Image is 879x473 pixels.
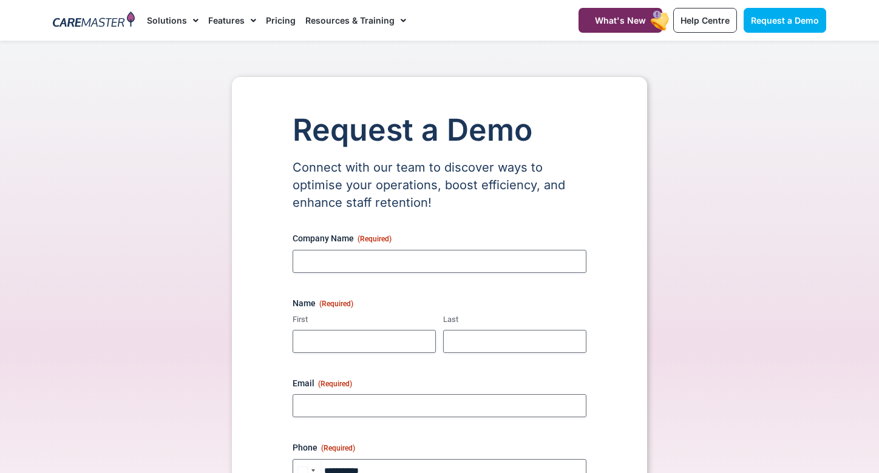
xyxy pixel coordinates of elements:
[673,8,737,33] a: Help Centre
[595,15,646,25] span: What's New
[293,297,353,309] legend: Name
[293,377,586,389] label: Email
[680,15,730,25] span: Help Centre
[751,15,819,25] span: Request a Demo
[293,314,436,326] label: First
[293,159,586,212] p: Connect with our team to discover ways to optimise your operations, boost efficiency, and enhance...
[293,441,586,454] label: Phone
[318,380,352,388] span: (Required)
[358,235,392,243] span: (Required)
[293,232,586,244] label: Company Name
[744,8,826,33] a: Request a Demo
[53,12,135,30] img: CareMaster Logo
[293,113,586,147] h1: Request a Demo
[319,300,353,308] span: (Required)
[321,444,355,452] span: (Required)
[443,314,586,326] label: Last
[579,8,662,33] a: What's New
